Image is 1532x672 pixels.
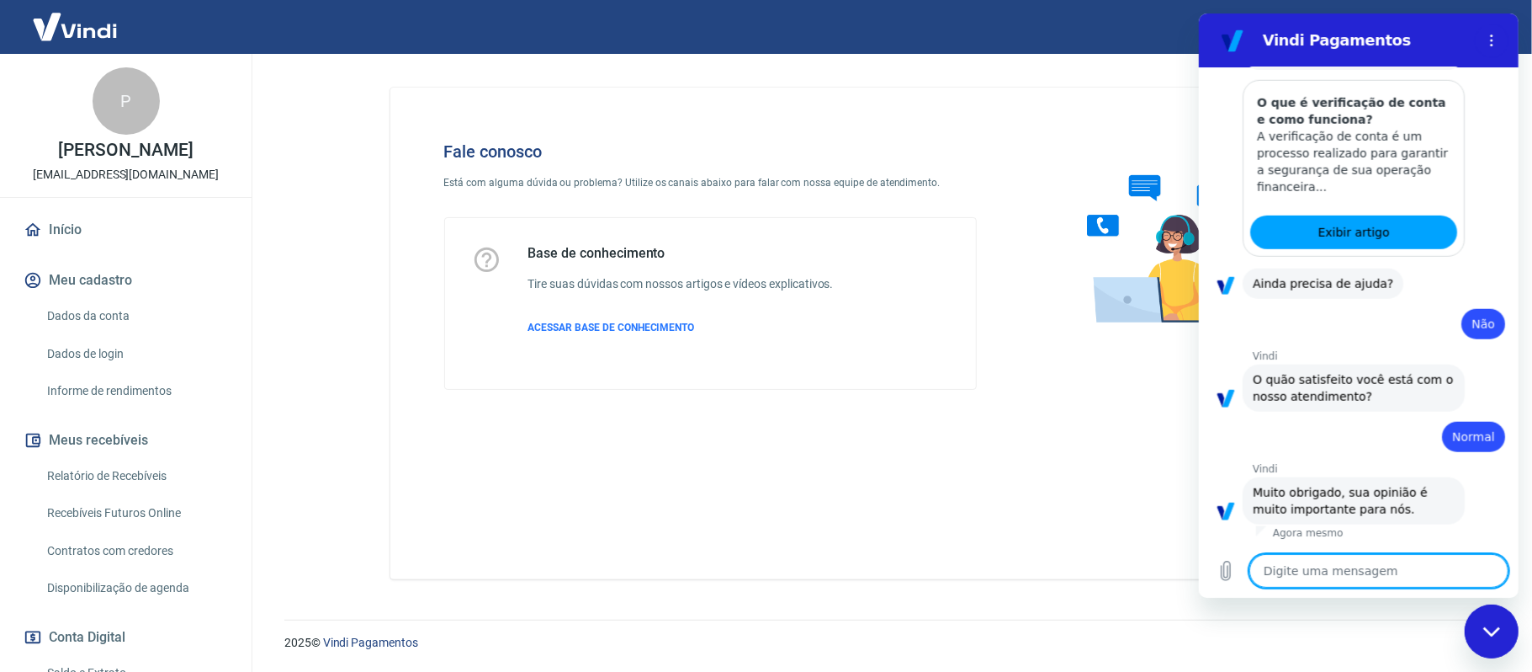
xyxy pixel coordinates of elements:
[1451,12,1512,43] button: Sair
[20,1,130,52] img: Vindi
[93,67,160,135] div: P
[444,141,978,162] h4: Fale conosco
[40,374,231,408] a: Informe de rendimentos
[528,245,834,262] h5: Base de conhecimento
[528,275,834,293] h6: Tire suas dúvidas com nossos artigos e vídeos explicativos.
[33,166,219,184] p: [EMAIL_ADDRESS][DOMAIN_NAME]
[20,422,231,459] button: Meus recebíveis
[444,175,978,190] p: Está com alguma dúvida ou problema? Utilize os canais abaixo para falar com nossa equipe de atend...
[20,262,231,299] button: Meu cadastro
[323,636,418,649] a: Vindi Pagamentos
[284,634,1492,652] p: 2025 ©
[58,141,193,159] p: [PERSON_NAME]
[20,619,231,656] button: Conta Digital
[1465,605,1519,659] iframe: Botão para abrir a janela de mensagens, conversa em andamento
[40,337,231,371] a: Dados de login
[1199,13,1519,598] iframe: Janela de mensagens
[40,299,231,333] a: Dados da conta
[1053,115,1309,339] img: Fale conosco
[40,459,231,493] a: Relatório de Recebíveis
[528,320,834,335] a: ACESSAR BASE DE CONHECIMENTO
[40,496,231,531] a: Recebíveis Futuros Online
[20,211,231,248] a: Início
[528,322,695,333] span: ACESSAR BASE DE CONHECIMENTO
[40,534,231,568] a: Contratos com credores
[40,571,231,605] a: Disponibilização de agenda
